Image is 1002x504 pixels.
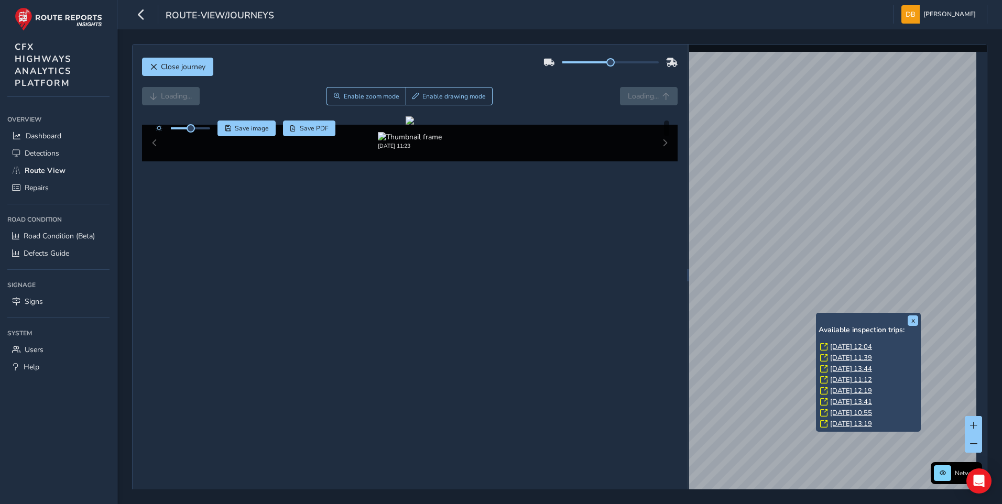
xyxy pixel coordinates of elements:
[955,469,979,477] span: Network
[830,342,872,352] a: [DATE] 12:04
[24,231,95,241] span: Road Condition (Beta)
[830,419,872,429] a: [DATE] 13:19
[15,7,102,31] img: rr logo
[25,297,43,306] span: Signs
[217,120,276,136] button: Save
[7,277,110,293] div: Signage
[235,124,269,133] span: Save image
[161,62,205,72] span: Close journey
[24,248,69,258] span: Defects Guide
[25,166,66,176] span: Route View
[901,5,979,24] button: [PERSON_NAME]
[901,5,920,24] img: diamond-layout
[7,162,110,179] a: Route View
[15,41,72,89] span: CFX HIGHWAYS ANALYTICS PLATFORM
[25,148,59,158] span: Detections
[830,353,872,363] a: [DATE] 11:39
[819,326,918,335] h6: Available inspection trips:
[7,341,110,358] a: Users
[378,142,442,150] div: [DATE] 11:23
[142,58,213,76] button: Close journey
[7,145,110,162] a: Detections
[26,131,61,141] span: Dashboard
[830,386,872,396] a: [DATE] 12:19
[7,245,110,262] a: Defects Guide
[326,87,406,105] button: Zoom
[7,227,110,245] a: Road Condition (Beta)
[300,124,329,133] span: Save PDF
[908,315,918,326] button: x
[283,120,336,136] button: PDF
[25,183,49,193] span: Repairs
[830,397,872,407] a: [DATE] 13:41
[7,212,110,227] div: Road Condition
[966,468,992,494] div: Open Intercom Messenger
[7,293,110,310] a: Signs
[25,345,43,355] span: Users
[7,112,110,127] div: Overview
[422,92,486,101] span: Enable drawing mode
[24,362,39,372] span: Help
[378,132,442,142] img: Thumbnail frame
[7,325,110,341] div: System
[7,358,110,376] a: Help
[406,87,493,105] button: Draw
[7,179,110,196] a: Repairs
[830,364,872,374] a: [DATE] 13:44
[830,375,872,385] a: [DATE] 11:12
[923,5,976,24] span: [PERSON_NAME]
[830,408,872,418] a: [DATE] 10:55
[7,127,110,145] a: Dashboard
[344,92,399,101] span: Enable zoom mode
[166,9,274,24] span: route-view/journeys
[830,430,872,440] a: [DATE] 14:28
